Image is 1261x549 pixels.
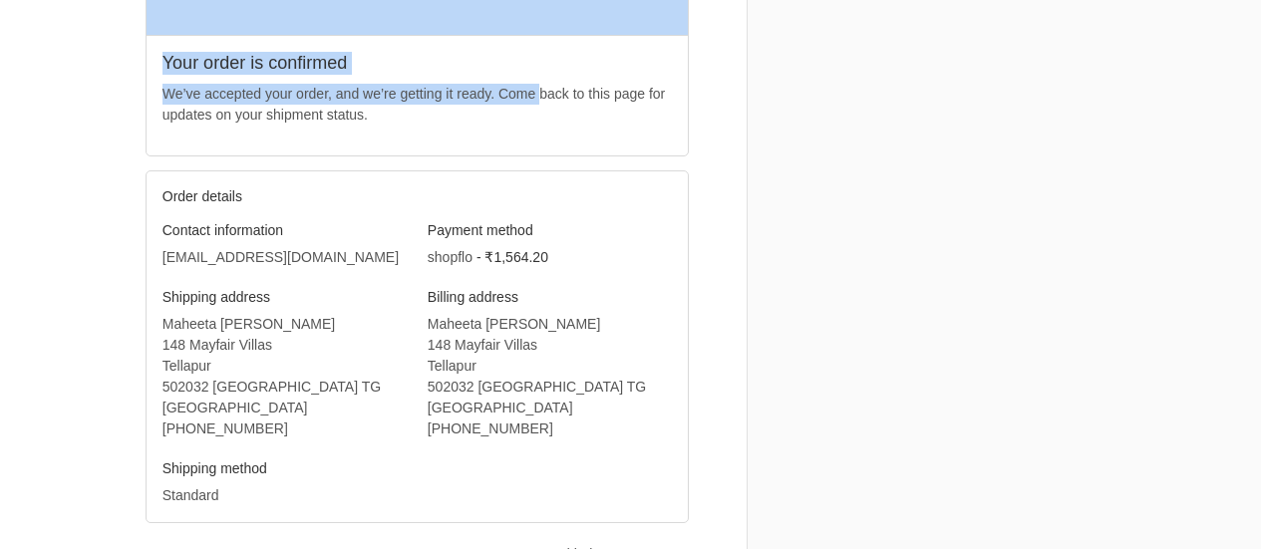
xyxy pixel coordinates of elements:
address: Maheeta [PERSON_NAME] 148 Mayfair Villas Tellapur 502032 [GEOGRAPHIC_DATA] TG [GEOGRAPHIC_DATA] ‎... [428,314,672,439]
address: Maheeta [PERSON_NAME] 148 Mayfair Villas Tellapur 502032 [GEOGRAPHIC_DATA] TG [GEOGRAPHIC_DATA] ‎... [162,314,407,439]
h3: Shipping method [162,459,407,477]
p: We’ve accepted your order, and we’re getting it ready. Come back to this page for updates on your... [162,84,672,126]
p: Standard [162,485,407,506]
h3: Contact information [162,221,407,239]
h2: Order details [162,187,418,205]
h3: Billing address [428,288,672,306]
span: shopflo [428,249,473,265]
bdo: [EMAIL_ADDRESS][DOMAIN_NAME] [162,249,399,265]
h3: Payment method [428,221,672,239]
span: - ₹1,564.20 [476,249,548,265]
h2: Your order is confirmed [162,52,672,75]
h3: Shipping address [162,288,407,306]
